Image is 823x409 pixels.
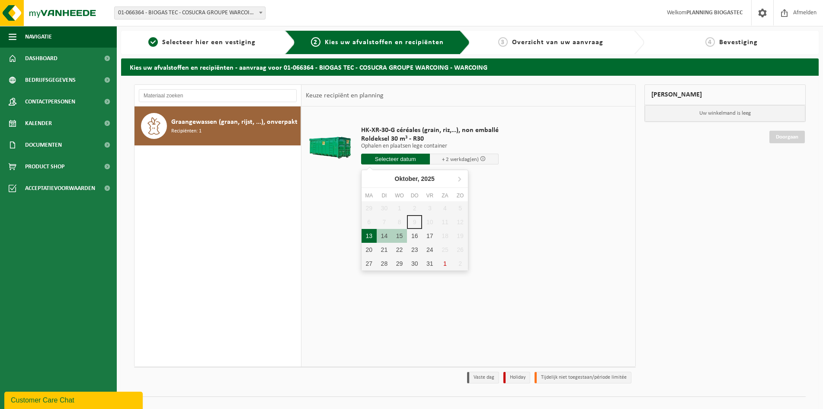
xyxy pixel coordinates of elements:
div: Oktober, [391,172,438,186]
span: Kalender [25,113,52,134]
i: 2025 [421,176,435,182]
div: 21 [377,243,392,257]
div: Keuze recipiënt en planning [301,85,388,106]
div: 16 [407,229,422,243]
span: Graangewassen (graan, rijst, ...), onverpakt [171,117,298,127]
span: Dashboard [25,48,58,69]
div: 29 [392,257,407,271]
div: 13 [362,229,377,243]
span: Overzicht van uw aanvraag [512,39,603,46]
button: Graangewassen (graan, rijst, ...), onverpakt Recipiënten: 1 [134,106,301,145]
span: 01-066364 - BIOGAS TEC - COSUCRA GROUPE WARCOING - WARCOING [115,7,265,19]
div: wo [392,191,407,200]
div: za [437,191,452,200]
div: [PERSON_NAME] [644,84,806,105]
div: 30 [407,257,422,271]
span: Selecteer hier een vestiging [162,39,256,46]
div: 17 [422,229,437,243]
span: Acceptatievoorwaarden [25,177,95,199]
div: do [407,191,422,200]
div: 27 [362,257,377,271]
div: 15 [392,229,407,243]
span: Bevestiging [719,39,758,46]
span: Documenten [25,134,62,156]
span: Navigatie [25,26,52,48]
span: 2 [311,37,320,47]
span: Roldeksel 30 m³ - R30 [361,135,499,143]
div: 23 [407,243,422,257]
span: Product Shop [25,156,64,177]
li: Tijdelijk niet toegestaan/période limitée [535,372,631,383]
iframe: chat widget [4,390,144,409]
span: 4 [705,37,715,47]
span: + 2 werkdag(en) [442,157,479,162]
span: 1 [148,37,158,47]
input: Materiaal zoeken [139,89,297,102]
span: Kies uw afvalstoffen en recipiënten [325,39,444,46]
p: Ophalen en plaatsen lege container [361,143,499,149]
div: 31 [422,257,437,271]
div: ma [362,191,377,200]
div: di [377,191,392,200]
span: 3 [498,37,508,47]
strong: PLANNING BIOGASTEC [686,10,743,16]
a: 1Selecteer hier een vestiging [125,37,278,48]
div: vr [422,191,437,200]
div: 20 [362,243,377,257]
li: Holiday [503,372,530,383]
span: Contactpersonen [25,91,75,113]
span: Bedrijfsgegevens [25,69,76,91]
li: Vaste dag [467,372,499,383]
div: 24 [422,243,437,257]
div: zo [453,191,468,200]
span: HK-XR-30-G céréales (grain, riz,…), non emballé [361,126,499,135]
span: 01-066364 - BIOGAS TEC - COSUCRA GROUPE WARCOING - WARCOING [114,6,266,19]
div: 14 [377,229,392,243]
div: 28 [377,257,392,271]
h2: Kies uw afvalstoffen en recipiënten - aanvraag voor 01-066364 - BIOGAS TEC - COSUCRA GROUPE WARCO... [121,58,819,75]
input: Selecteer datum [361,154,430,164]
p: Uw winkelmand is leeg [645,105,805,122]
span: Recipiënten: 1 [171,127,202,135]
a: Doorgaan [769,131,805,143]
div: 22 [392,243,407,257]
